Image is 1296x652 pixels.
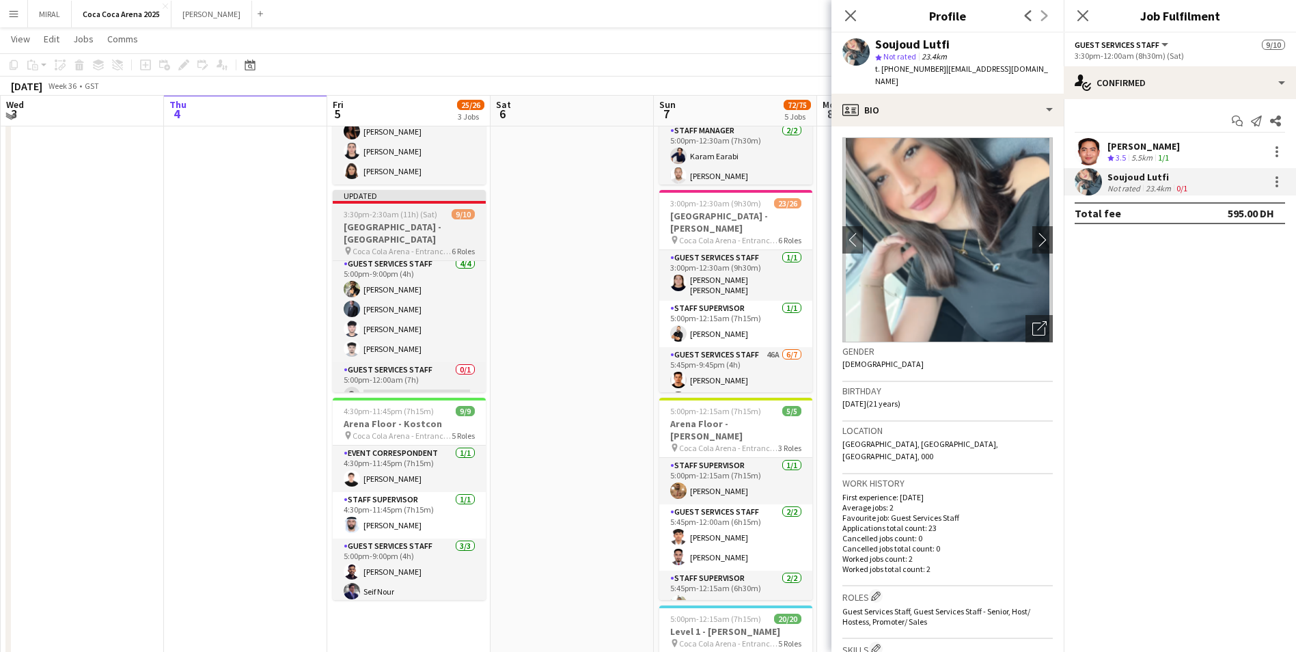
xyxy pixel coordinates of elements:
[842,424,1053,437] h3: Location
[842,523,1053,533] p: Applications total count: 23
[11,79,42,93] div: [DATE]
[4,106,24,122] span: 3
[333,98,486,185] app-card-role: Guest Services Staff3/35:00pm-11:30pm (6h30m)[PERSON_NAME][PERSON_NAME][PERSON_NAME]
[38,30,65,48] a: Edit
[1143,183,1174,193] div: 23.4km
[169,98,187,111] span: Thu
[1075,40,1170,50] button: Guest Services Staff
[778,638,801,649] span: 5 Roles
[670,614,774,624] span: 5:00pm-12:15am (7h15m) (Mon)
[333,362,486,409] app-card-role: Guest Services Staff0/15:00pm-12:00am (7h)
[659,123,812,189] app-card-role: Staff Manager2/25:00pm-12:30am (7h30m)Karam Earabi[PERSON_NAME]
[657,106,676,122] span: 7
[353,246,452,256] span: Coca Cola Arena - Entrance F
[823,98,840,111] span: Mon
[1116,152,1126,163] span: 3.5
[1228,206,1274,220] div: 595.00 DH
[28,1,72,27] button: MIRAL
[102,30,143,48] a: Comms
[679,443,778,453] span: Coca Cola Arena - Entrance F
[44,33,59,45] span: Edit
[452,431,475,441] span: 5 Roles
[73,33,94,45] span: Jobs
[784,100,811,110] span: 72/75
[842,606,1030,627] span: Guest Services Staff, Guest Services Staff - Senior, Host/ Hostess, Promoter/ Sales
[919,51,950,62] span: 23.4km
[659,190,812,392] app-job-card: 3:00pm-12:30am (9h30m) (Mon)23/26[GEOGRAPHIC_DATA] - [PERSON_NAME] Coca Cola Arena - Entrance F6 ...
[457,100,484,110] span: 25/26
[333,398,486,600] app-job-card: 4:30pm-11:45pm (7h15m)9/9Arena Floor - Kostcon Coca Cola Arena - Entrance F5 RolesEvent Correspon...
[333,539,486,625] app-card-role: Guest Services Staff3/35:00pm-9:00pm (4h)[PERSON_NAME]Seif Nour
[333,256,486,362] app-card-role: Guest Services Staff4/45:00pm-9:00pm (4h)[PERSON_NAME][PERSON_NAME][PERSON_NAME][PERSON_NAME]
[842,359,924,369] span: [DEMOGRAPHIC_DATA]
[333,492,486,539] app-card-role: Staff Supervisor1/14:30pm-11:45pm (7h15m)[PERSON_NAME]
[68,30,99,48] a: Jobs
[344,209,437,219] span: 3:30pm-2:30am (11h) (Sat)
[842,513,1053,523] p: Favourite job: Guest Services Staff
[842,502,1053,513] p: Average jobs: 2
[659,347,812,517] app-card-role: Guest Services Staff46A6/75:45pm-9:45pm (4h)[PERSON_NAME]
[333,98,344,111] span: Fri
[85,81,99,91] div: GST
[875,64,1048,86] span: | [EMAIL_ADDRESS][DOMAIN_NAME]
[842,477,1053,489] h3: Work history
[842,533,1053,543] p: Cancelled jobs count: 0
[778,443,801,453] span: 3 Roles
[452,209,475,219] span: 9/10
[659,625,812,638] h3: Level 1 - [PERSON_NAME]
[659,301,812,347] app-card-role: Staff Supervisor1/15:00pm-12:15am (7h15m)[PERSON_NAME]
[774,198,801,208] span: 23/26
[6,98,24,111] span: Wed
[72,1,171,27] button: Coca Coca Arena 2025
[883,51,916,62] span: Not rated
[774,614,801,624] span: 20/20
[659,98,676,111] span: Sun
[679,638,778,649] span: Coca Cola Arena - Entrance F
[458,111,484,122] div: 3 Jobs
[670,198,774,208] span: 3:00pm-12:30am (9h30m) (Mon)
[1176,183,1187,193] app-skills-label: 0/1
[5,30,36,48] a: View
[107,33,138,45] span: Comms
[333,221,486,245] h3: [GEOGRAPHIC_DATA] - [GEOGRAPHIC_DATA]
[1075,206,1121,220] div: Total fee
[659,250,812,301] app-card-role: Guest Services Staff1/13:00pm-12:30am (9h30m)[PERSON_NAME] [PERSON_NAME]
[333,418,486,430] h3: Arena Floor - Kostcon
[842,385,1053,397] h3: Birthday
[333,190,486,392] app-job-card: Updated3:30pm-2:30am (11h) (Sat)9/10[GEOGRAPHIC_DATA] - [GEOGRAPHIC_DATA] Coca Cola Arena - Entra...
[831,94,1064,126] div: Bio
[331,106,344,122] span: 5
[494,106,511,122] span: 6
[875,38,950,51] div: Soujoud Lutfi
[659,458,812,504] app-card-role: Staff Supervisor1/15:00pm-12:15am (7h15m)[PERSON_NAME]
[782,406,801,416] span: 5/5
[1158,152,1169,163] app-skills-label: 1/1
[1107,183,1143,193] div: Not rated
[842,554,1053,564] p: Worked jobs count: 2
[659,398,812,600] app-job-card: 5:00pm-12:15am (7h15m) (Mon)5/5Arena Floor - [PERSON_NAME] Coca Cola Arena - Entrance F3 RolesSta...
[1262,40,1285,50] span: 9/10
[842,398,900,409] span: [DATE] (21 years)
[1107,140,1180,152] div: [PERSON_NAME]
[831,7,1064,25] h3: Profile
[1075,40,1159,50] span: Guest Services Staff
[456,406,475,416] span: 9/9
[659,418,812,442] h3: Arena Floor - [PERSON_NAME]
[875,64,946,74] span: t. [PHONE_NUMBER]
[670,406,782,416] span: 5:00pm-12:15am (7h15m) (Mon)
[452,246,475,256] span: 6 Roles
[1025,315,1053,342] div: Open photos pop-in
[1064,66,1296,99] div: Confirmed
[45,81,79,91] span: Week 36
[171,1,252,27] button: [PERSON_NAME]
[842,589,1053,603] h3: Roles
[333,446,486,492] app-card-role: Event Correspondent1/14:30pm-11:45pm (7h15m)[PERSON_NAME]
[11,33,30,45] span: View
[1064,7,1296,25] h3: Job Fulfilment
[778,235,801,245] span: 6 Roles
[659,210,812,234] h3: [GEOGRAPHIC_DATA] - [PERSON_NAME]
[496,98,511,111] span: Sat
